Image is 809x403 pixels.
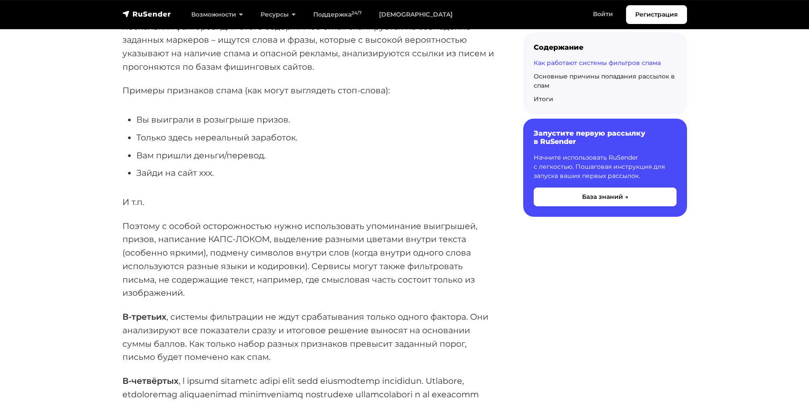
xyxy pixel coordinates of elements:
a: Регистрация [626,5,687,24]
h6: Запустите первую рассылку в RuSender [534,129,677,146]
a: Основные причины попадания рассылок в спам [534,72,675,89]
a: Войти [584,5,622,23]
a: Ресурсы [252,6,305,24]
p: Соответственно, такие письма можно отследить по сочетанию одного или нескольких факторов. Для это... [122,7,495,74]
a: Как работают системы фильтров спама [534,59,661,67]
li: Зайди на сайт xxx. [136,166,495,180]
div: Содержание [534,43,677,51]
p: Примеры признаков спама (как могут выглядеть стоп-слова): [122,84,495,97]
strong: В-четвёртых [122,376,179,386]
a: Запустите первую рассылку в RuSender Начните использовать RuSender с легкостью. Пошаговая инструк... [523,119,687,216]
p: И т.п. [122,195,495,209]
a: Итоги [534,95,553,103]
li: Вам пришли деньги/перевод. [136,149,495,162]
a: [DEMOGRAPHIC_DATA] [370,6,461,24]
a: Возможности [183,6,252,24]
sup: 24/7 [352,10,362,16]
p: , системы фильтрации не ждут срабатывания только одного фактора. Они анализируют все показатели с... [122,310,495,364]
strong: В-третьих [122,311,166,322]
li: Только здесь нереальный заработок. [136,131,495,144]
p: Начните использовать RuSender с легкостью. Пошаговая инструкция для запуска ваших первых рассылок. [534,153,677,181]
p: Поэтому с особой осторожностью нужно использовать упоминание выигрышей, призов, написание КАПС-ЛО... [122,219,495,300]
a: Поддержка24/7 [305,6,370,24]
li: Вы выиграли в розыгрыше призов. [136,113,495,126]
img: RuSender [122,10,171,18]
button: База знаний → [534,188,677,206]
